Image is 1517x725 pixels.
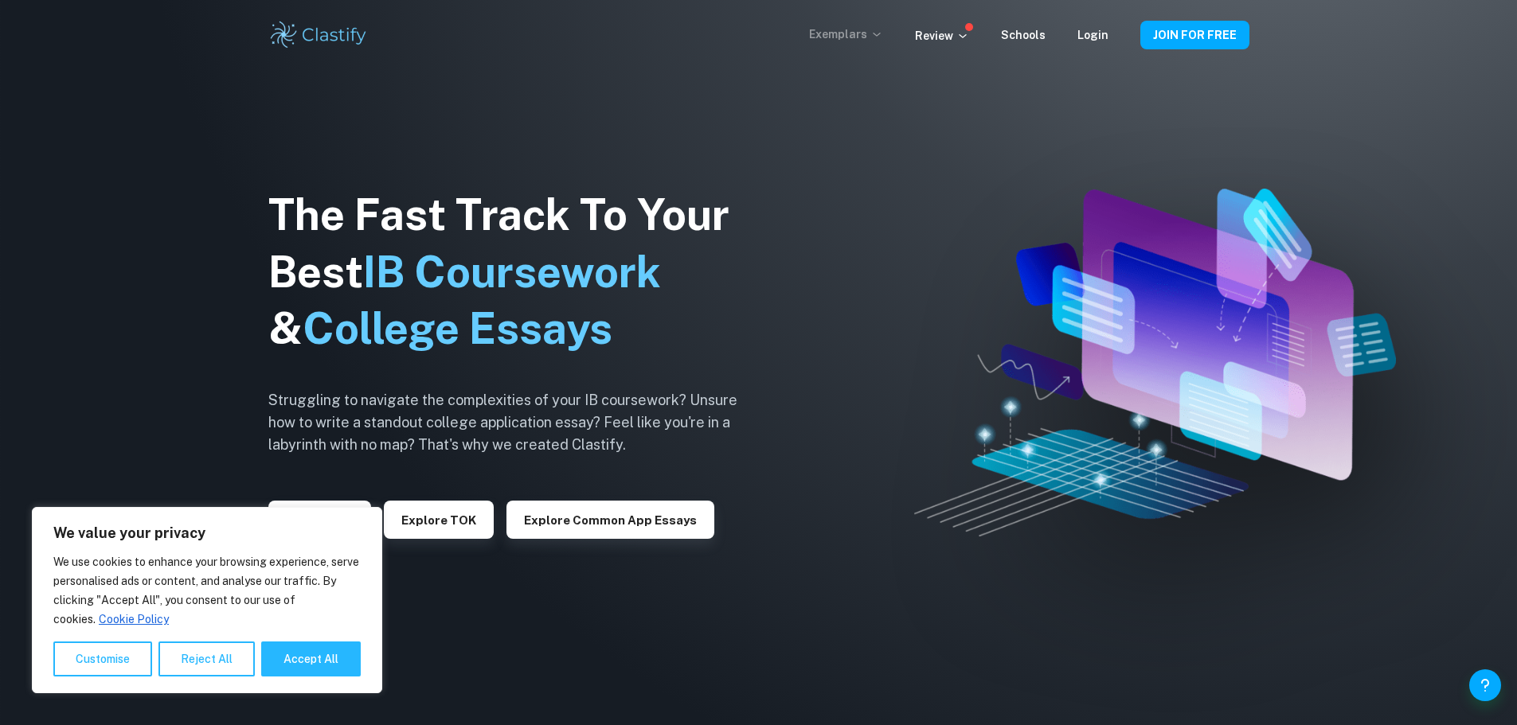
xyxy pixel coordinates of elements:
p: We value your privacy [53,524,361,543]
button: Accept All [261,641,361,676]
a: Explore TOK [384,512,494,527]
a: Explore Common App essays [506,512,714,527]
p: Exemplars [809,25,883,43]
span: College Essays [303,303,612,353]
a: Cookie Policy [98,612,170,626]
a: Login [1077,29,1108,41]
img: Clastify hero [914,189,1396,536]
img: Clastify logo [268,19,369,51]
button: Customise [53,641,152,676]
h6: Struggling to navigate the complexities of your IB coursework? Unsure how to write a standout col... [268,389,762,456]
p: We use cookies to enhance your browsing experience, serve personalised ads or content, and analys... [53,552,361,629]
span: IB Coursework [363,247,661,297]
button: JOIN FOR FREE [1140,21,1249,49]
h1: The Fast Track To Your Best & [268,186,762,358]
p: Review [915,27,969,45]
button: Explore IAs [268,501,371,539]
button: Help and Feedback [1469,669,1501,701]
a: Schools [1001,29,1046,41]
button: Reject All [158,641,255,676]
div: We value your privacy [32,507,382,693]
button: Explore Common App essays [506,501,714,539]
button: Explore TOK [384,501,494,539]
